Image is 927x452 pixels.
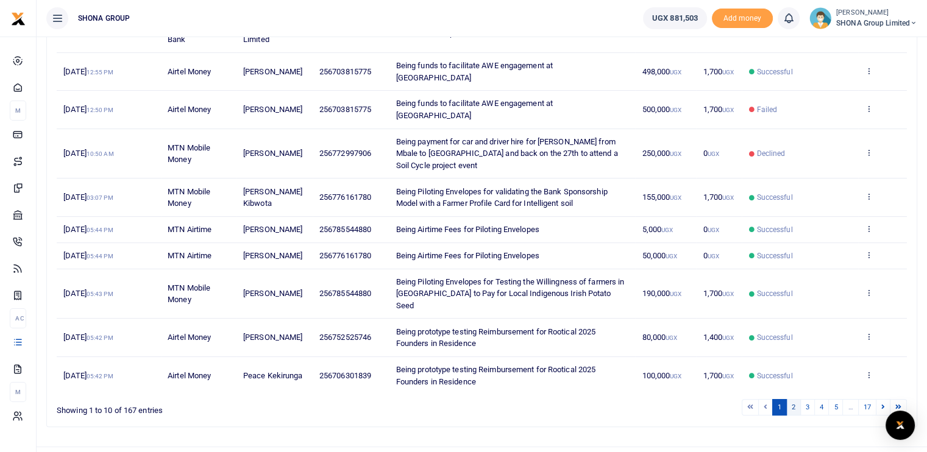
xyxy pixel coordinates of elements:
a: 1 [772,399,787,415]
span: MTN Mobile Money [168,187,210,208]
li: Ac [10,308,26,328]
span: Being Airtime Fees for Piloting Envelopes [396,225,539,234]
span: UGX 881,503 [652,12,698,24]
span: Being payment for car and driver hire for [PERSON_NAME] from Mbale to [GEOGRAPHIC_DATA] and back ... [396,137,618,170]
a: Add money [712,13,773,22]
span: 190,000 [642,289,681,298]
span: 256776161780 [319,192,371,202]
a: UGX 881,503 [643,7,707,29]
span: 256785544880 [319,225,371,234]
span: SHONA Group Limited [836,18,917,29]
small: UGX [666,334,677,341]
span: [DATE] [63,251,113,260]
span: Airtel Money [168,105,211,114]
img: logo-small [11,12,26,26]
span: Successful [756,288,792,299]
span: Being funds to facilitate AWE engagement at [GEOGRAPHIC_DATA] [396,99,553,120]
span: MTN Airtime [168,251,211,260]
img: profile-user [809,7,831,29]
small: UGX [670,107,681,113]
span: [PERSON_NAME] Kibwota [243,187,302,208]
span: SHONA GROUP [73,13,135,24]
span: MTN Airtime [168,225,211,234]
li: Wallet ballance [638,7,712,29]
span: [DATE] [63,225,113,234]
span: [DATE] [63,371,113,380]
a: 2 [786,399,801,415]
span: Failed [756,104,777,115]
span: [DATE] [63,105,113,114]
small: UGX [722,334,734,341]
span: 256703815775 [319,67,371,76]
li: M [10,382,26,402]
span: 250,000 [642,149,681,158]
span: 256785544880 [319,289,371,298]
span: MTN Mobile Money [168,283,210,305]
span: Being prototype testing Reimbursement for Rootical 2025 Founders in Residence [396,327,596,348]
div: Showing 1 to 10 of 167 entries [57,398,406,417]
span: 256752525746 [319,333,371,342]
span: 256703815775 [319,105,371,114]
span: Being funds to facilitate AWE engagement at [GEOGRAPHIC_DATA] [396,61,553,82]
small: UGX [722,69,734,76]
span: 256776161780 [319,251,371,260]
span: 5,000 [642,225,673,234]
span: [PERSON_NAME] [243,105,302,114]
small: UGX [670,69,681,76]
span: [DATE] [63,192,113,202]
span: Being Piloting Envelopes for Testing the Willingness of farmers in [GEOGRAPHIC_DATA] to Pay for L... [396,277,625,310]
span: [PERSON_NAME] [243,289,302,298]
span: 0 [703,149,719,158]
span: 256706301839 [319,371,371,380]
a: 5 [828,399,843,415]
span: Airtel Money [168,333,211,342]
span: Declined [756,148,785,159]
span: [DATE] [63,289,113,298]
span: 498,000 [642,67,681,76]
small: UGX [722,107,734,113]
small: UGX [708,253,719,260]
a: logo-small logo-large logo-large [11,13,26,23]
span: [DATE] [63,67,113,76]
small: [PERSON_NAME] [836,8,917,18]
small: 05:44 PM [87,253,113,260]
small: 05:44 PM [87,227,113,233]
span: Successful [756,66,792,77]
span: 1,700 [703,371,734,380]
span: 1,700 [703,289,734,298]
span: [DATE] [63,333,113,342]
small: UGX [661,227,673,233]
small: UGX [670,150,681,157]
span: 80,000 [642,333,677,342]
span: 1,700 [703,67,734,76]
small: UGX [670,373,681,380]
span: Successful [756,192,792,203]
span: 1,400 [703,333,734,342]
span: Airtel Money [168,67,211,76]
li: M [10,101,26,121]
span: 155,000 [642,192,681,202]
a: profile-user [PERSON_NAME] SHONA Group Limited [809,7,917,29]
small: UGX [722,194,734,201]
small: 05:43 PM [87,291,113,297]
span: Being Piloting Envelopes for validating the Bank Sponsorship Model with a Farmer Profile Card for... [396,187,608,208]
div: Open Intercom Messenger [886,411,915,440]
small: UGX [708,227,719,233]
small: 12:55 PM [87,69,113,76]
small: UGX [670,194,681,201]
span: [PERSON_NAME] [243,251,302,260]
span: Add money [712,9,773,29]
span: Airtel Money [168,371,211,380]
span: 1,700 [703,105,734,114]
span: Successful [756,250,792,261]
small: UGX [708,150,719,157]
span: Successful [756,224,792,235]
small: 05:42 PM [87,373,113,380]
span: [DATE] [63,149,113,158]
span: [PERSON_NAME] [243,333,302,342]
span: 50,000 [642,251,677,260]
span: [PERSON_NAME] [243,225,302,234]
li: Toup your wallet [712,9,773,29]
span: Being prototype testing Reimbursement for Rootical 2025 Founders in Residence [396,365,596,386]
span: Peace Kekirunga [243,371,303,380]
